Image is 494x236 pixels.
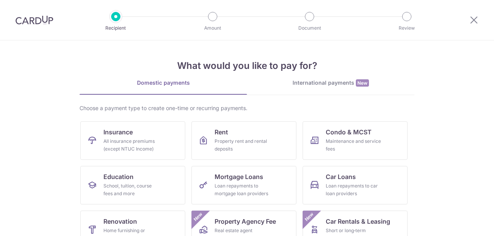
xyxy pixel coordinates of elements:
[80,59,414,73] h4: What would you like to pay for?
[80,121,185,160] a: InsuranceAll insurance premiums (except NTUC Income)
[326,137,381,153] div: Maintenance and service fees
[103,172,134,181] span: Education
[215,137,270,153] div: Property rent and rental deposits
[80,104,414,112] div: Choose a payment type to create one-time or recurring payments.
[281,24,338,32] p: Document
[303,166,408,204] a: Car LoansLoan repayments to car loan providers
[326,127,372,137] span: Condo & MCST
[103,217,137,226] span: Renovation
[103,182,159,198] div: School, tuition, course fees and more
[80,79,247,87] div: Domestic payments
[103,137,159,153] div: All insurance premiums (except NTUC Income)
[303,211,316,223] span: New
[192,211,205,223] span: New
[378,24,435,32] p: Review
[215,172,263,181] span: Mortgage Loans
[356,79,369,87] span: New
[80,166,185,204] a: EducationSchool, tuition, course fees and more
[191,166,296,204] a: Mortgage LoansLoan repayments to mortgage loan providers
[87,24,144,32] p: Recipient
[103,127,133,137] span: Insurance
[247,79,414,87] div: International payments
[326,182,381,198] div: Loan repayments to car loan providers
[191,121,296,160] a: RentProperty rent and rental deposits
[326,172,356,181] span: Car Loans
[215,217,276,226] span: Property Agency Fee
[215,127,228,137] span: Rent
[184,24,241,32] p: Amount
[215,182,270,198] div: Loan repayments to mortgage loan providers
[303,121,408,160] a: Condo & MCSTMaintenance and service fees
[326,217,390,226] span: Car Rentals & Leasing
[15,15,53,25] img: CardUp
